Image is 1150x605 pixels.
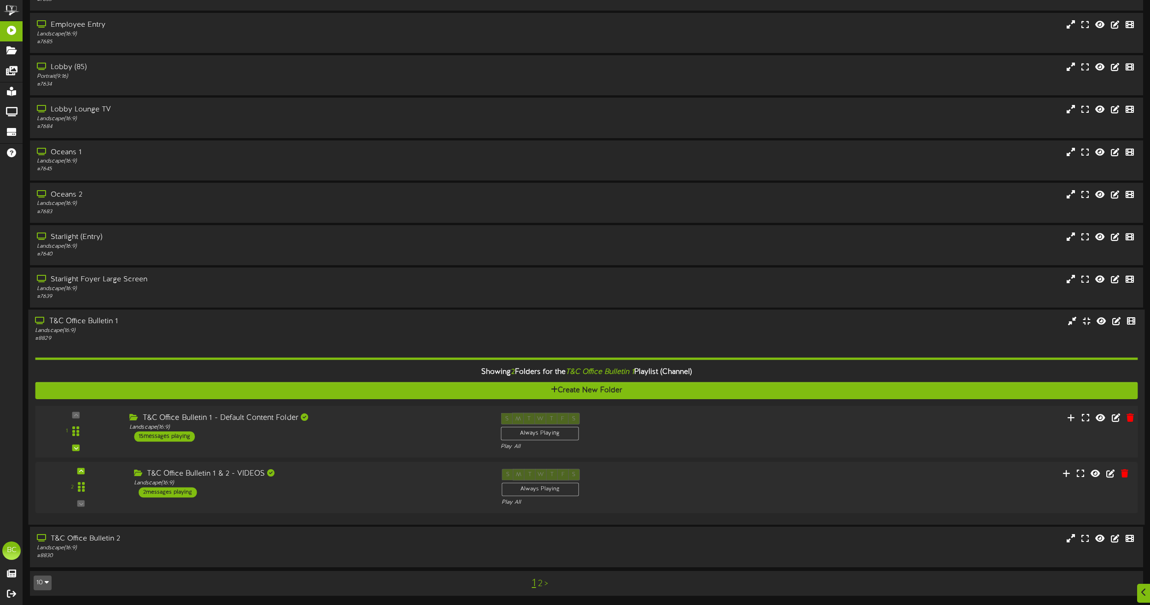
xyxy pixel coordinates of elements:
[37,123,487,131] div: # 7684
[37,105,487,115] div: Lobby Lounge TV
[28,362,1144,382] div: Showing Folders for the Playlist (Channel)
[37,115,487,123] div: Landscape ( 16:9 )
[34,576,52,590] button: 10
[566,368,634,376] i: T&C Office Bulletin 1
[37,30,487,38] div: Landscape ( 16:9 )
[2,541,21,560] div: BC
[37,38,487,46] div: # 7685
[37,73,487,81] div: Portrait ( 9:16 )
[134,479,488,487] div: Landscape ( 16:9 )
[129,413,487,423] div: T&C Office Bulletin 1 - Default Content Folder
[37,293,487,301] div: # 7639
[129,424,487,431] div: Landscape ( 16:9 )
[37,165,487,173] div: # 7645
[37,552,487,560] div: # 8830
[37,544,487,552] div: Landscape ( 16:9 )
[37,157,487,165] div: Landscape ( 16:9 )
[35,335,486,343] div: # 8829
[538,579,543,589] a: 2
[37,190,487,200] div: Oceans 2
[37,62,487,73] div: Lobby (85)
[501,427,578,441] div: Always Playing
[134,469,488,479] div: T&C Office Bulletin 1 & 2 - VIDEOS
[35,327,486,335] div: Landscape ( 16:9 )
[134,431,195,442] div: 15 messages playing
[37,250,487,258] div: # 7640
[37,200,487,208] div: Landscape ( 16:9 )
[139,488,197,498] div: 2 messages playing
[37,243,487,250] div: Landscape ( 16:9 )
[501,442,765,450] div: Play All
[502,483,579,496] div: Always Playing
[37,81,487,88] div: # 7634
[37,534,487,544] div: T&C Office Bulletin 2
[37,285,487,293] div: Landscape ( 16:9 )
[35,382,1138,399] button: Create New Folder
[37,147,487,158] div: Oceans 1
[511,368,515,376] span: 2
[37,208,487,216] div: # 7683
[37,20,487,30] div: Employee Entry
[37,232,487,243] div: Starlight (Entry)
[37,274,487,285] div: Starlight Foyer Large Screen
[532,577,536,589] a: 1
[35,316,486,327] div: T&C Office Bulletin 1
[544,579,548,589] a: >
[502,499,763,506] div: Play All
